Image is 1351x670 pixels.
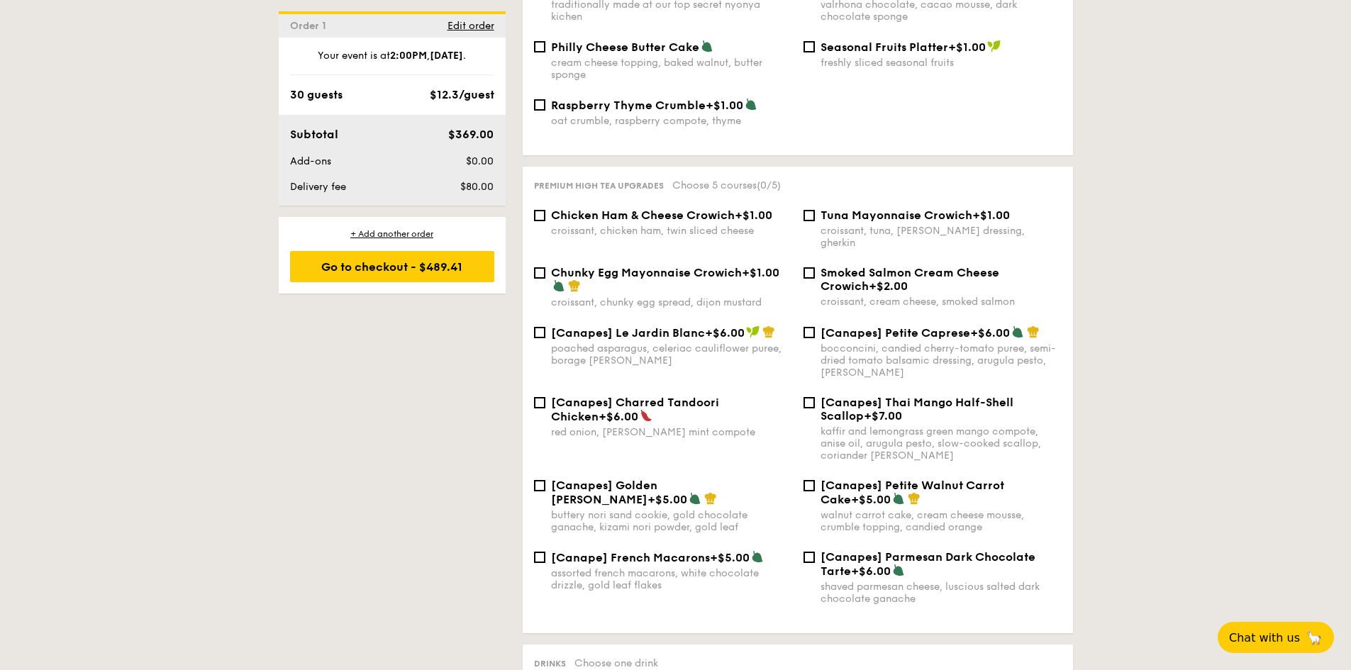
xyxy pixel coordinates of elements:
input: [Canapes] Thai Mango Half-Shell Scallop+$7.00kaffir and lemongrass green mango compote, anise oil... [804,397,815,408]
input: Philly Cheese Butter Cakecream cheese topping, baked walnut, butter sponge [534,41,545,52]
img: icon-vegetarian.fe4039eb.svg [1011,325,1024,338]
span: +$1.00 [706,99,743,112]
span: Chunky Egg Mayonnaise Crowich [551,266,742,279]
img: icon-vegan.f8ff3823.svg [746,325,760,338]
div: assorted french macarons, white chocolate drizzle, gold leaf flakes [551,567,792,591]
div: croissant, chunky egg spread, dijon mustard [551,296,792,308]
span: Tuna Mayonnaise Crowich [821,208,972,222]
span: Premium high tea upgrades [534,181,664,191]
div: croissant, cream cheese, smoked salmon [821,296,1062,308]
span: $0.00 [466,155,494,167]
span: [Canape] French Macarons [551,551,710,564]
div: oat crumble, raspberry compote, thyme [551,115,792,127]
span: [Canapes] Charred Tandoori Chicken [551,396,719,423]
span: +$6.00 [970,326,1010,340]
img: icon-vegetarian.fe4039eb.svg [745,98,757,111]
span: +$1.00 [742,266,779,279]
span: +$1.00 [735,208,772,222]
div: croissant, tuna, [PERSON_NAME] dressing, gherkin [821,225,1062,249]
img: icon-chef-hat.a58ddaea.svg [762,325,775,338]
div: $12.3/guest [430,86,494,104]
img: icon-vegetarian.fe4039eb.svg [892,564,905,576]
span: [Canapes] Parmesan Dark Chocolate Tarte [821,550,1035,578]
span: Drinks [534,659,566,669]
span: +$1.00 [972,208,1010,222]
img: icon-vegan.f8ff3823.svg [987,40,1001,52]
span: Chat with us [1229,631,1300,644]
span: +$2.00 [869,279,908,293]
img: icon-vegetarian.fe4039eb.svg [552,279,565,292]
div: red onion, [PERSON_NAME] mint compote [551,426,792,438]
div: bocconcini, candied cherry-tomato puree, semi-dried tomato balsamic dressing, arugula pesto, [PER... [821,342,1062,379]
input: [Canapes] Parmesan Dark Chocolate Tarte+$6.00shaved parmesan cheese, luscious salted dark chocola... [804,552,815,563]
span: Choose one drink [574,657,658,669]
span: 🦙 [1306,630,1323,646]
input: Tuna Mayonnaise Crowich+$1.00croissant, tuna, [PERSON_NAME] dressing, gherkin [804,210,815,221]
img: icon-chef-hat.a58ddaea.svg [568,279,581,292]
input: Chicken Ham & Cheese Crowich+$1.00croissant, chicken ham, twin sliced cheese [534,210,545,221]
span: Subtotal [290,128,338,141]
img: icon-chef-hat.a58ddaea.svg [704,492,717,505]
span: Choose 5 courses [672,179,781,191]
div: walnut carrot cake, cream cheese mousse, crumble topping, candied orange [821,509,1062,533]
span: +$6.00 [851,564,891,578]
span: +$5.00 [710,551,750,564]
div: kaffir and lemongrass green mango compote, anise oil, arugula pesto, slow-cooked scallop, coriand... [821,425,1062,462]
span: Add-ons [290,155,331,167]
input: [Canapes] Charred Tandoori Chicken+$6.00red onion, [PERSON_NAME] mint compote [534,397,545,408]
span: Raspberry Thyme Crumble [551,99,706,112]
img: icon-vegetarian.fe4039eb.svg [701,40,713,52]
img: icon-spicy.37a8142b.svg [640,409,652,422]
input: Seasonal Fruits Platter+$1.00freshly sliced seasonal fruits [804,41,815,52]
span: Smoked Salmon Cream Cheese Crowich [821,266,999,293]
span: +$6.00 [599,410,638,423]
span: Delivery fee [290,181,346,193]
div: Your event is at , . [290,49,494,75]
span: $80.00 [460,181,494,193]
span: Order 1 [290,20,332,32]
strong: [DATE] [430,50,463,62]
input: [Canapes] Le Jardin Blanc+$6.00poached asparagus, celeriac cauliflower puree, borage [PERSON_NAME] [534,327,545,338]
span: +$5.00 [851,493,891,506]
input: Raspberry Thyme Crumble+$1.00oat crumble, raspberry compote, thyme [534,99,545,111]
div: cream cheese topping, baked walnut, butter sponge [551,57,792,81]
span: +$5.00 [647,493,687,506]
img: icon-chef-hat.a58ddaea.svg [908,492,921,505]
img: icon-vegetarian.fe4039eb.svg [892,492,905,505]
div: freshly sliced seasonal fruits [821,57,1062,69]
span: Chicken Ham & Cheese Crowich [551,208,735,222]
span: [Canapes] Petite Walnut Carrot Cake [821,479,1004,506]
div: buttery nori sand cookie, gold chocolate ganache, kizami nori powder, gold leaf [551,509,792,533]
input: [Canapes] Petite Caprese+$6.00bocconcini, candied cherry-tomato puree, semi-dried tomato balsamic... [804,327,815,338]
button: Chat with us🦙 [1218,622,1334,653]
div: + Add another order [290,228,494,240]
div: croissant, chicken ham, twin sliced cheese [551,225,792,237]
input: Chunky Egg Mayonnaise Crowich+$1.00croissant, chunky egg spread, dijon mustard [534,267,545,279]
span: +$6.00 [705,326,745,340]
span: [Canapes] Golden [PERSON_NAME] [551,479,657,506]
span: Philly Cheese Butter Cake [551,40,699,54]
span: (0/5) [757,179,781,191]
img: icon-vegetarian.fe4039eb.svg [751,550,764,563]
img: icon-vegetarian.fe4039eb.svg [689,492,701,505]
span: Edit order [447,20,494,32]
div: poached asparagus, celeriac cauliflower puree, borage [PERSON_NAME] [551,342,792,367]
span: [Canapes] Petite Caprese [821,326,970,340]
input: [Canapes] Petite Walnut Carrot Cake+$5.00walnut carrot cake, cream cheese mousse, crumble topping... [804,480,815,491]
img: icon-chef-hat.a58ddaea.svg [1027,325,1040,338]
span: [Canapes] Le Jardin Blanc [551,326,705,340]
span: $369.00 [448,128,494,141]
input: Smoked Salmon Cream Cheese Crowich+$2.00croissant, cream cheese, smoked salmon [804,267,815,279]
div: 30 guests [290,86,343,104]
span: +$7.00 [864,409,902,423]
div: shaved parmesan cheese, luscious salted dark chocolate ganache [821,581,1062,605]
span: +$1.00 [948,40,986,54]
span: Seasonal Fruits Platter [821,40,948,54]
div: Go to checkout - $489.41 [290,251,494,282]
strong: 2:00PM [390,50,427,62]
span: [Canapes] Thai Mango Half-Shell Scallop [821,396,1013,423]
input: [Canape] French Macarons+$5.00assorted french macarons, white chocolate drizzle, gold leaf flakes [534,552,545,563]
input: [Canapes] Golden [PERSON_NAME]+$5.00buttery nori sand cookie, gold chocolate ganache, kizami nori... [534,480,545,491]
